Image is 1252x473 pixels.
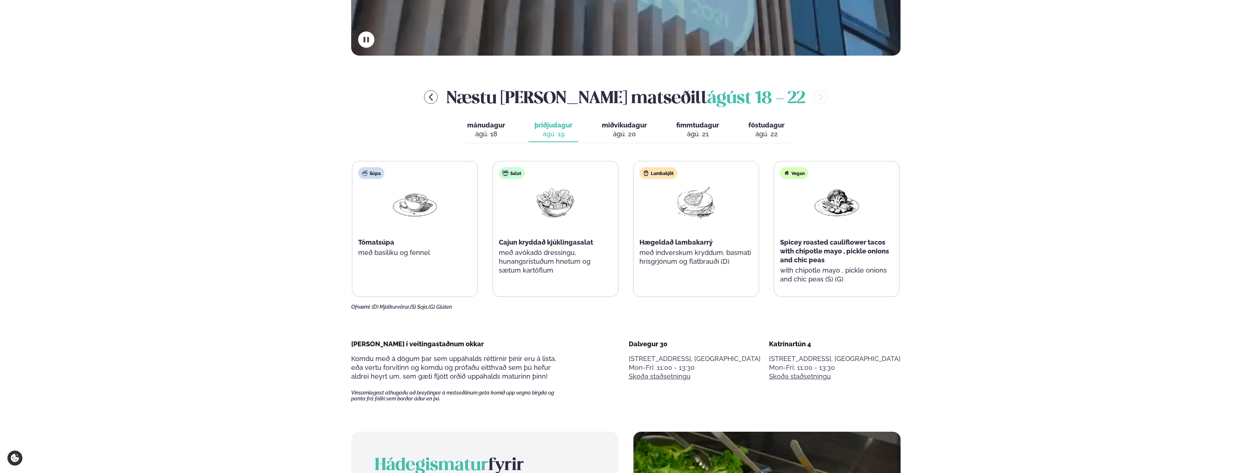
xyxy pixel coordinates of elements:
[391,185,438,219] img: Soup.png
[813,185,860,219] img: Vegan.png
[535,130,572,139] div: ágú. 19
[7,451,22,466] a: Cookie settings
[784,170,790,176] img: Vegan.svg
[629,354,761,363] p: [STREET_ADDRESS], [GEOGRAPHIC_DATA]
[629,372,691,381] a: Skoða staðsetningu
[351,340,484,348] span: [PERSON_NAME] í veitingastaðnum okkar
[358,238,394,246] span: Tómatsúpa
[780,266,893,284] p: with chipotle mayo , pickle onions and chic peas (S) (G)
[769,363,901,372] div: Mon-Fri: 11:00 - 13:30
[629,340,761,348] div: Dalvegur 30
[673,185,720,219] img: Lamb-Meat.png
[358,167,384,179] div: Súpa
[447,85,805,109] h2: Næstu [PERSON_NAME] matseðill
[410,304,428,310] span: (S) Soja,
[532,185,579,219] img: Salad.png
[707,91,805,107] span: ágúst 18 - 22
[502,170,508,176] img: salad.svg
[629,363,761,372] div: Mon-Fri: 11:00 - 13:30
[529,118,578,142] button: þriðjudagur ágú. 19
[596,118,653,142] button: miðvikudagur ágú. 20
[769,340,901,348] div: Katrínartún 4
[467,130,505,139] div: ágú. 18
[499,248,612,275] p: með avókadó dressingu, hunangsristuðum hnetum og sætum kartöflum
[351,304,371,310] span: Ofnæmi:
[467,121,505,129] span: mánudagur
[358,248,472,257] p: með basiliku og fennel
[769,372,831,381] a: Skoða staðsetningu
[639,167,677,179] div: Lambakjöt
[461,118,511,142] button: mánudagur ágú. 18
[499,167,525,179] div: Salat
[748,121,784,129] span: föstudagur
[780,238,889,264] span: Spicey roasted cauliflower tacos with chipotle mayo , pickle onions and chic peas
[499,238,593,246] span: Cajun kryddað kjúklingasalat
[639,248,753,266] p: með indverskum kryddum, basmati hrísgrjónum og flatbrauði (D)
[351,390,567,402] span: Vinsamlegast athugaðu að breytingar á matseðlinum geta komið upp vegna birgða og panta frá fólki ...
[780,167,808,179] div: Vegan
[643,170,649,176] img: Lamb.svg
[639,238,713,246] span: Hægeldað lambakarrý
[743,118,790,142] button: föstudagur ágú. 22
[424,90,438,104] button: menu-btn-left
[769,354,901,363] p: [STREET_ADDRESS], [GEOGRAPHIC_DATA]
[676,130,719,139] div: ágú. 21
[362,170,368,176] img: soup.svg
[602,130,647,139] div: ágú. 20
[372,304,410,310] span: (D) Mjólkurvörur,
[535,121,572,129] span: þriðjudagur
[351,355,556,380] span: Komdu með á dögum þar sem uppáhalds réttirnir þínir eru á lista, eða vertu forvitinn og komdu og ...
[676,121,719,129] span: fimmtudagur
[428,304,452,310] span: (G) Glúten
[602,121,647,129] span: miðvikudagur
[748,130,784,139] div: ágú. 22
[670,118,725,142] button: fimmtudagur ágú. 21
[814,90,828,104] button: menu-btn-right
